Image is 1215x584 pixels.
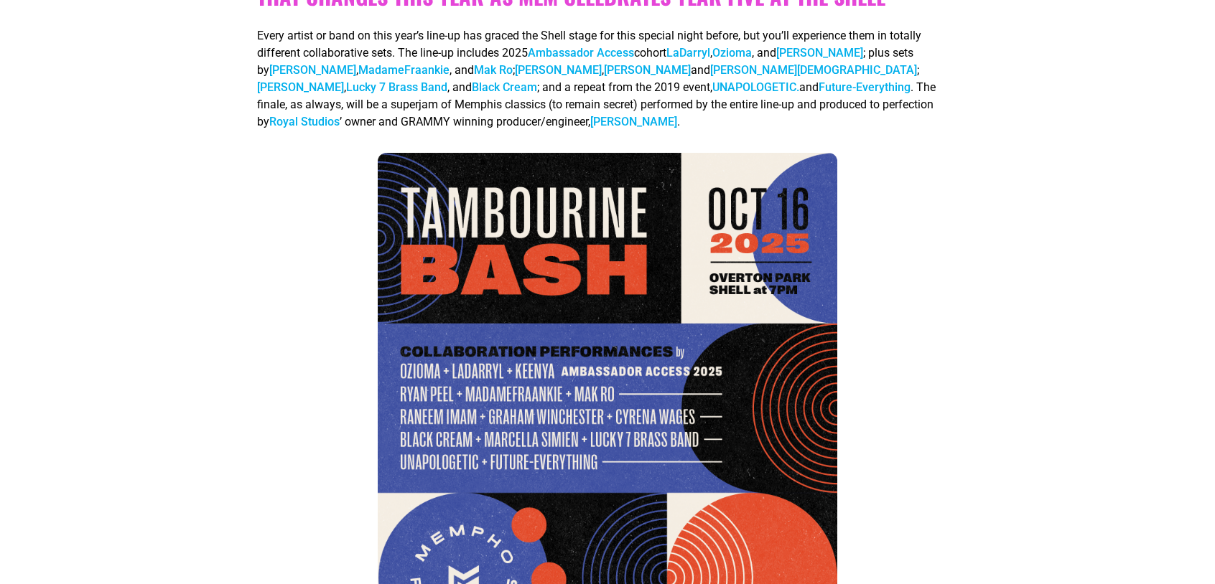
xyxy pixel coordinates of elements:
[776,46,863,60] a: [PERSON_NAME]
[269,115,340,128] a: Royal Studios
[528,46,634,60] a: Ambassador Access
[358,63,450,77] a: MadameFraankie
[257,29,936,128] span: Every artist or band on this year’s line-up has graced the Shell stage for this special night bef...
[712,80,799,94] a: UNAPOLOGETIC.
[474,63,513,77] a: Mak Ro
[346,80,447,94] a: Lucky 7 Brass Band
[269,63,356,77] a: [PERSON_NAME]
[472,80,537,94] a: Black Cream
[515,63,602,77] a: [PERSON_NAME]
[590,115,677,128] a: [PERSON_NAME]
[710,63,917,77] a: [PERSON_NAME][DEMOGRAPHIC_DATA]
[257,80,344,94] a: [PERSON_NAME]
[666,46,710,60] a: LaDarryl
[712,46,752,60] a: Ozioma
[604,63,691,77] a: [PERSON_NAME]
[819,80,911,94] a: Future-Everything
